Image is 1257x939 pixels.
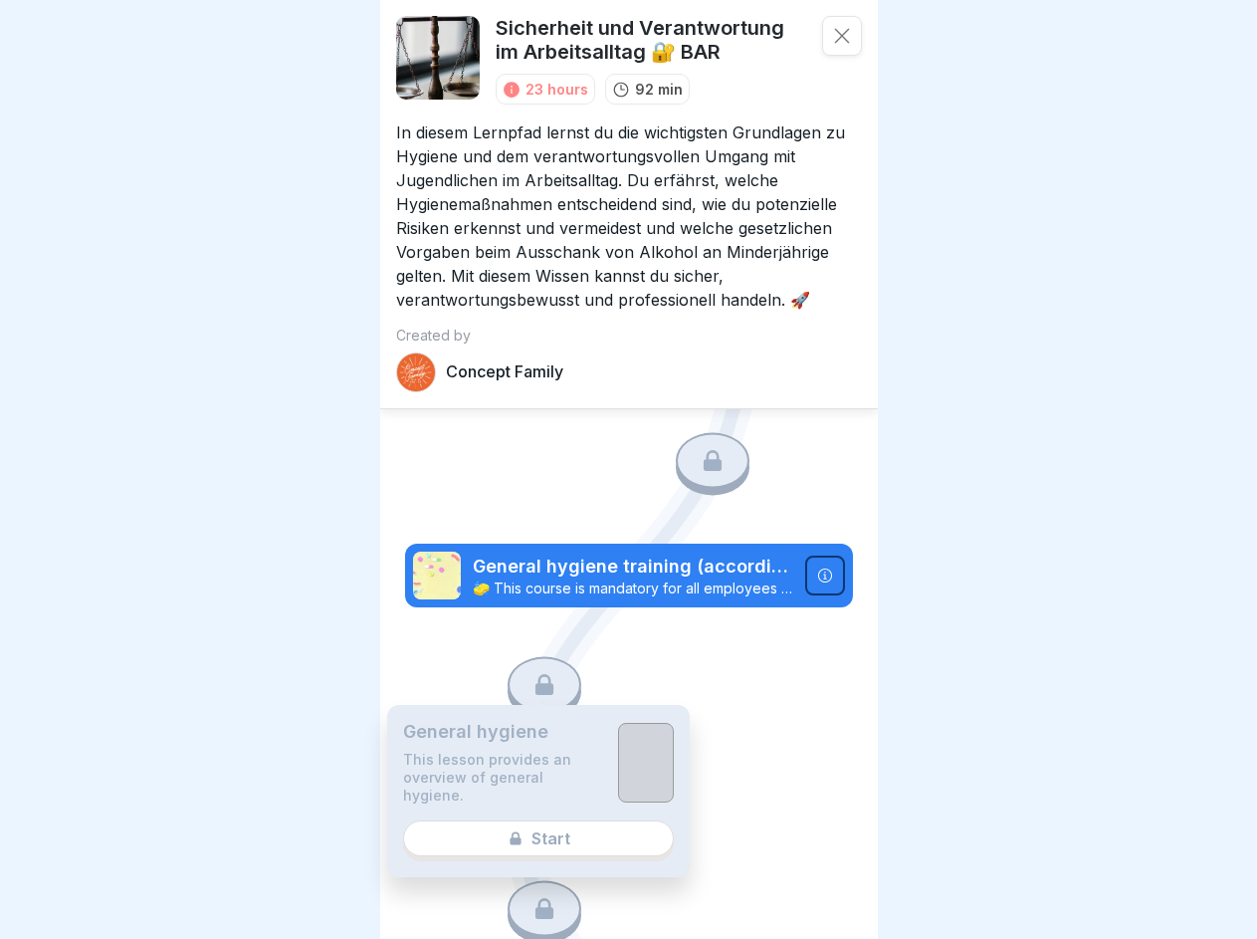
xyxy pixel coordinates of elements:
p: Sicherheit und Verantwortung im Arbeitsalltag 🔐 BAR [496,16,806,64]
p: 🧽 This course is mandatory for all employees in the catering industry. Complete it straight away! [473,580,793,597]
p: 92 min [635,79,683,100]
p: General hygiene training (according to LMHV §4) [473,554,793,580]
p: This lesson provides an overview of general hygiene. [403,751,602,805]
img: keporxd7e2fe1yz451s804y5.png [413,552,461,599]
p: Concept Family [446,362,563,381]
p: General hygiene [403,721,602,743]
p: Created by [396,328,862,345]
div: 23 hours [525,79,588,100]
p: In diesem Lernpfad lernst du die wichtigsten Grundlagen zu Hygiene und dem verantwortungsvollen U... [396,105,862,312]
